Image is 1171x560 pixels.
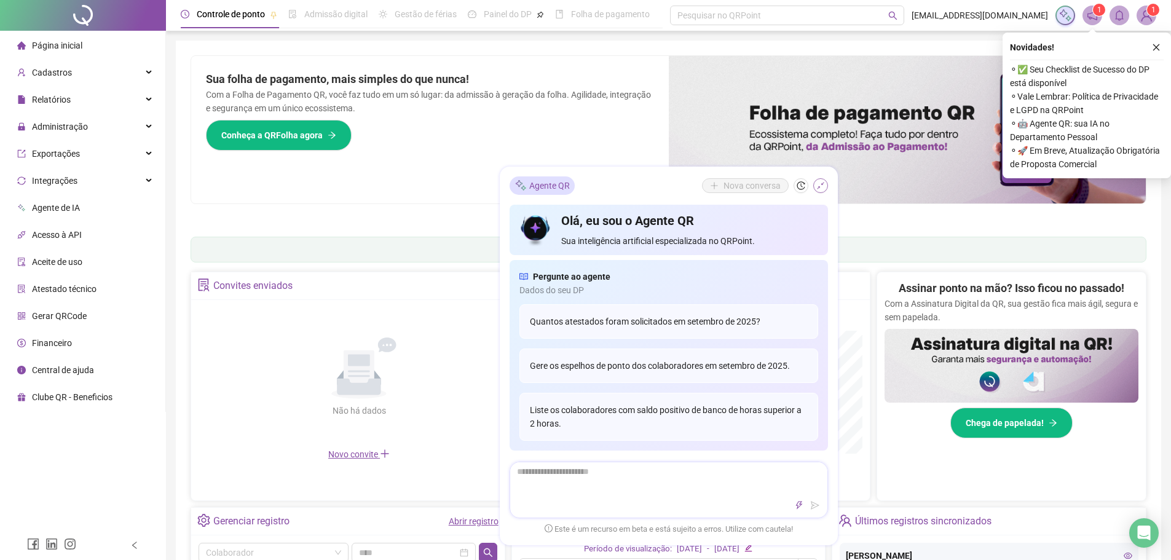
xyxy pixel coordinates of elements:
span: [EMAIL_ADDRESS][DOMAIN_NAME] [912,9,1048,22]
span: ⚬ ✅ Seu Checklist de Sucesso do DP está disponível [1010,63,1164,90]
span: info-circle [17,366,26,374]
a: Abrir registro [449,516,499,526]
span: Painel do DP [484,9,532,19]
span: Conheça a QRFolha agora [221,128,323,142]
span: qrcode [17,312,26,320]
div: Open Intercom Messenger [1129,518,1159,548]
span: dollar [17,339,26,347]
img: 68251 [1137,6,1156,25]
span: Admissão digital [304,9,368,19]
span: notification [1087,10,1098,21]
span: home [17,41,26,50]
span: 1 [1151,6,1156,14]
button: thunderbolt [792,498,806,513]
div: Não há dados [302,404,416,417]
div: - [707,543,709,556]
div: Gere os espelhos de ponto dos colaboradores em setembro de 2025. [519,349,818,383]
span: eye [1124,551,1132,560]
p: Com a Folha de Pagamento QR, você faz tudo em um só lugar: da admissão à geração da folha. Agilid... [206,88,654,115]
span: arrow-right [1049,419,1057,427]
span: api [17,231,26,239]
span: Dados do seu DP [519,283,818,297]
span: export [17,149,26,158]
span: Gerar QRCode [32,311,87,321]
span: file-done [288,10,297,18]
div: Período de visualização: [584,543,672,556]
span: close [1152,43,1161,52]
span: gift [17,393,26,401]
span: lock [17,122,26,131]
span: read [519,270,528,283]
span: solution [197,278,210,291]
span: plus [380,449,390,459]
span: pushpin [270,11,277,18]
span: exclamation-circle [545,524,553,532]
span: instagram [64,538,76,550]
span: Este é um recurso em beta e está sujeito a erros. Utilize com cautela! [545,523,793,535]
span: linkedin [45,538,58,550]
span: Cadastros [32,68,72,77]
span: dashboard [468,10,476,18]
span: clock-circle [181,10,189,18]
span: Sua inteligência artificial especializada no QRPoint. [561,234,818,248]
div: [DATE] [677,543,702,556]
span: bell [1114,10,1125,21]
button: Nova conversa [702,178,789,193]
img: banner%2F8d14a306-6205-4263-8e5b-06e9a85ad873.png [669,56,1146,203]
span: solution [17,285,26,293]
div: Quantos atestados foram solicitados em setembro de 2025? [519,304,818,339]
span: Chega de papelada! [966,416,1044,430]
span: sync [17,176,26,185]
img: icon [519,212,552,248]
span: edit [744,544,752,552]
div: Últimos registros sincronizados [855,511,992,532]
sup: 1 [1093,4,1105,16]
span: Agente de IA [32,203,80,213]
span: ⚬ 🚀 Em Breve, Atualização Obrigatória de Proposta Comercial [1010,144,1164,171]
sup: Atualize o seu contato no menu Meus Dados [1147,4,1159,16]
div: [DATE] [714,543,739,556]
h4: Olá, eu sou o Agente QR [561,212,818,229]
div: Convites enviados [213,275,293,296]
span: 1 [1097,6,1102,14]
span: pushpin [537,11,544,18]
span: Acesso à API [32,230,82,240]
button: Conheça a QRFolha agora [206,120,352,151]
div: Gerenciar registro [213,511,290,532]
button: send [808,498,822,513]
div: Agente QR [510,176,575,195]
span: audit [17,258,26,266]
span: Financeiro [32,338,72,348]
span: left [130,541,139,550]
div: Liste os colaboradores com saldo positivo de banco de horas superior a 2 horas. [519,393,818,441]
span: file [17,95,26,104]
span: shrink [816,181,825,190]
span: Administração [32,122,88,132]
span: sun [379,10,387,18]
span: Controle de ponto [197,9,265,19]
img: sparkle-icon.fc2bf0ac1784a2077858766a79e2daf3.svg [1059,9,1072,22]
span: Gestão de férias [395,9,457,19]
h2: Sua folha de pagamento, mais simples do que nunca! [206,71,654,88]
span: Aceite de uso [32,257,82,267]
span: Clube QR - Beneficios [32,392,112,402]
span: search [483,548,493,558]
h2: Assinar ponto na mão? Isso ficou no passado! [899,280,1124,297]
span: thunderbolt [795,501,803,510]
p: Com a Assinatura Digital da QR, sua gestão fica mais ágil, segura e sem papelada. [885,297,1138,324]
span: team [838,514,851,527]
span: user-add [17,68,26,77]
span: Novo convite [328,449,390,459]
span: Central de ajuda [32,365,94,375]
span: ⚬ 🤖 Agente QR: sua IA no Departamento Pessoal [1010,117,1164,144]
span: setting [197,514,210,527]
span: Página inicial [32,41,82,50]
span: Atestado técnico [32,284,97,294]
img: banner%2F02c71560-61a6-44d4-94b9-c8ab97240462.png [885,329,1138,403]
span: Folha de pagamento [571,9,650,19]
span: book [555,10,564,18]
span: history [797,181,805,190]
span: Integrações [32,176,77,186]
span: Novidades ! [1010,41,1054,54]
span: search [888,11,897,20]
